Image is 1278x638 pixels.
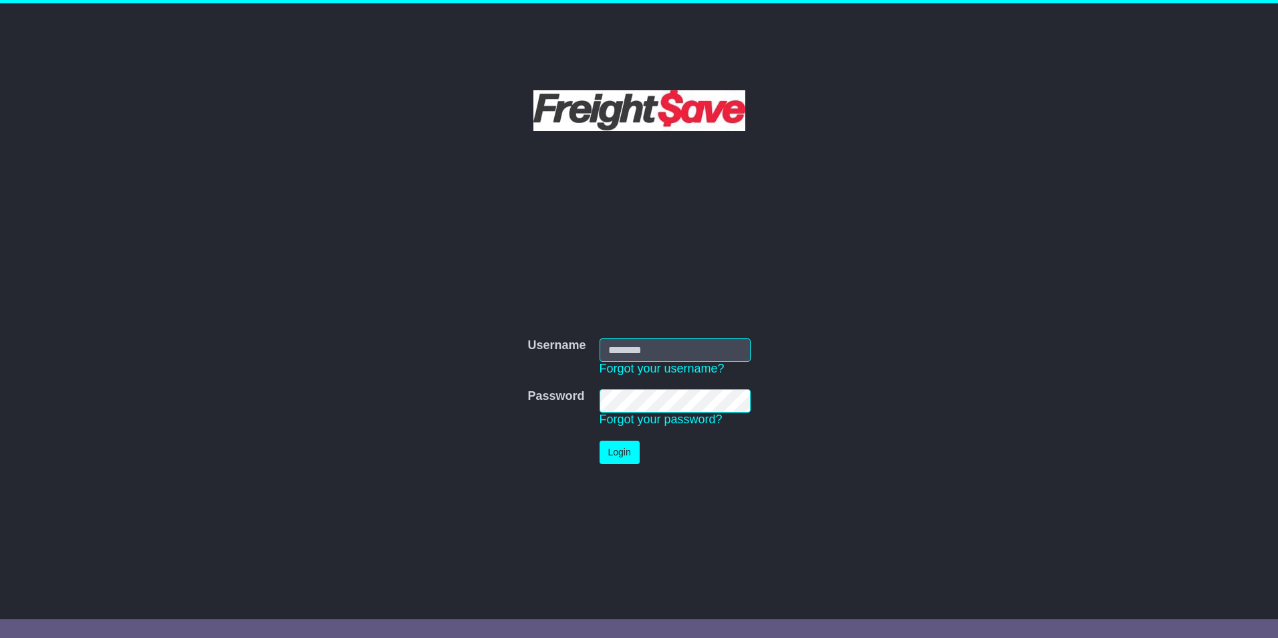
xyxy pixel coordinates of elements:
label: Password [527,389,584,404]
a: Forgot your password? [600,413,723,426]
a: Forgot your username? [600,362,725,375]
label: Username [527,338,586,353]
button: Login [600,441,640,464]
img: Freight Save [533,90,745,131]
